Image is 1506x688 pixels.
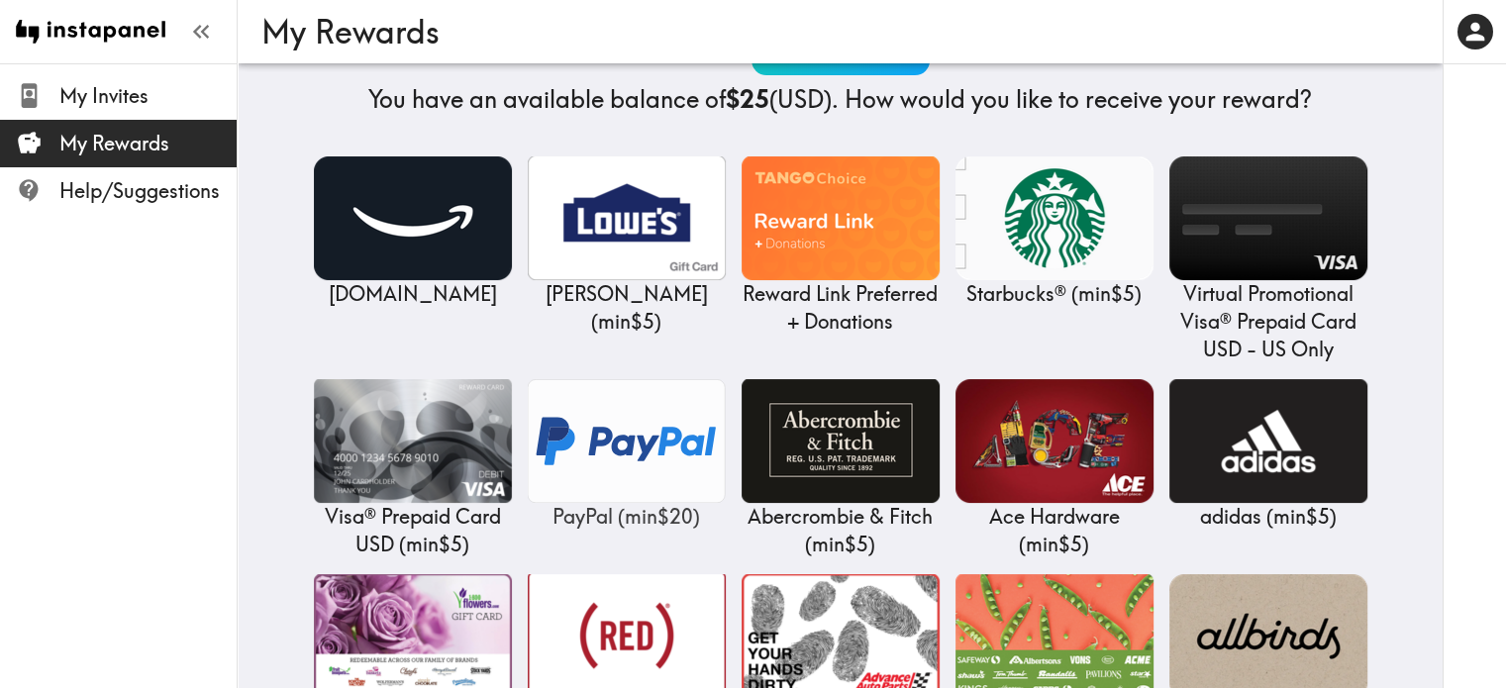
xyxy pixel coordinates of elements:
[955,379,1154,503] img: Ace Hardware
[726,84,769,114] b: $25
[1169,379,1367,531] a: adidasadidas (min$5)
[314,379,512,558] a: Visa® Prepaid Card USDVisa® Prepaid Card USD (min$5)
[742,280,940,336] p: Reward Link Preferred + Donations
[528,156,726,280] img: Lowe's
[742,379,940,558] a: Abercrombie & FitchAbercrombie & Fitch (min$5)
[955,503,1154,558] p: Ace Hardware ( min $5 )
[528,156,726,336] a: Lowe's[PERSON_NAME] (min$5)
[742,379,940,503] img: Abercrombie & Fitch
[59,177,237,205] span: Help/Suggestions
[742,156,940,336] a: Reward Link Preferred + DonationsReward Link Preferred + Donations
[955,156,1154,308] a: Starbucks®Starbucks® (min$5)
[528,379,726,531] a: PayPalPayPal (min$20)
[1169,503,1367,531] p: adidas ( min $5 )
[1169,156,1367,363] a: Virtual Promotional Visa® Prepaid Card USD - US OnlyVirtual Promotional Visa® Prepaid Card USD - ...
[742,503,940,558] p: Abercrombie & Fitch ( min $5 )
[955,379,1154,558] a: Ace HardwareAce Hardware (min$5)
[1169,280,1367,363] p: Virtual Promotional Visa® Prepaid Card USD - US Only
[314,503,512,558] p: Visa® Prepaid Card USD ( min $5 )
[261,13,1403,50] h3: My Rewards
[528,379,726,503] img: PayPal
[314,156,512,280] img: Amazon.com
[314,379,512,503] img: Visa® Prepaid Card USD
[368,83,1312,117] h4: You have an available balance of (USD) . How would you like to receive your reward?
[742,156,940,280] img: Reward Link Preferred + Donations
[528,280,726,336] p: [PERSON_NAME] ( min $5 )
[314,156,512,308] a: Amazon.com[DOMAIN_NAME]
[59,130,237,157] span: My Rewards
[59,82,237,110] span: My Invites
[955,280,1154,308] p: Starbucks® ( min $5 )
[314,280,512,308] p: [DOMAIN_NAME]
[955,156,1154,280] img: Starbucks®
[528,503,726,531] p: PayPal ( min $20 )
[1169,156,1367,280] img: Virtual Promotional Visa® Prepaid Card USD - US Only
[1169,379,1367,503] img: adidas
